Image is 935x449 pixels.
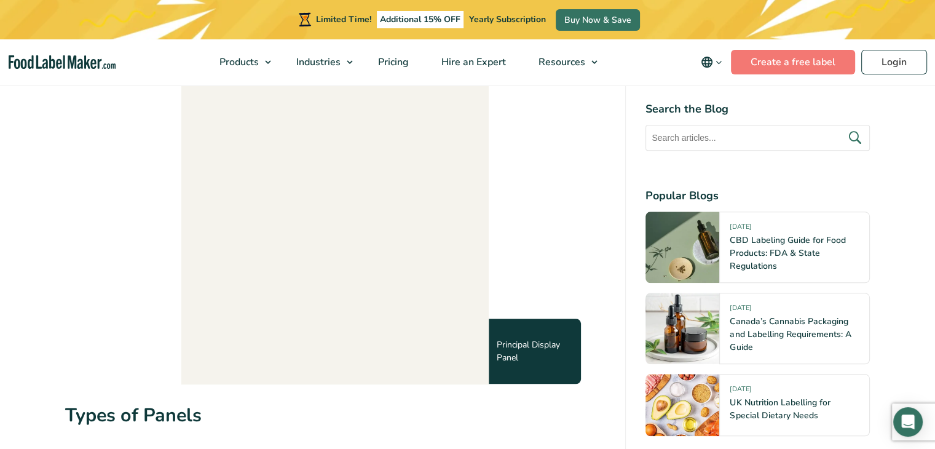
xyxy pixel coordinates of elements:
[730,234,845,272] a: CBD Labeling Guide for Food Products: FDA & State Regulations
[730,384,751,399] span: [DATE]
[362,39,422,85] a: Pricing
[280,39,359,85] a: Industries
[730,397,830,421] a: UK Nutrition Labelling for Special Dietary Needs
[216,55,260,69] span: Products
[65,402,202,428] strong: Types of Panels
[489,319,581,384] div: Principal Display Panel
[377,11,464,28] span: Additional 15% OFF
[861,50,927,74] a: Login
[645,188,870,204] h4: Popular Blogs
[556,9,640,31] a: Buy Now & Save
[438,55,507,69] span: Hire an Expert
[203,39,277,85] a: Products
[730,316,851,353] a: Canada’s Cannabis Packaging and Labelling Requirements: A Guide
[469,14,546,25] span: Yearly Subscription
[893,407,923,437] div: Open Intercom Messenger
[535,55,586,69] span: Resources
[316,14,371,25] span: Limited Time!
[293,55,342,69] span: Industries
[425,39,519,85] a: Hire an Expert
[645,125,870,151] input: Search articles...
[523,39,604,85] a: Resources
[645,101,870,117] h4: Search the Blog
[730,303,751,317] span: [DATE]
[731,50,855,74] a: Create a free label
[730,222,751,236] span: [DATE]
[374,55,410,69] span: Pricing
